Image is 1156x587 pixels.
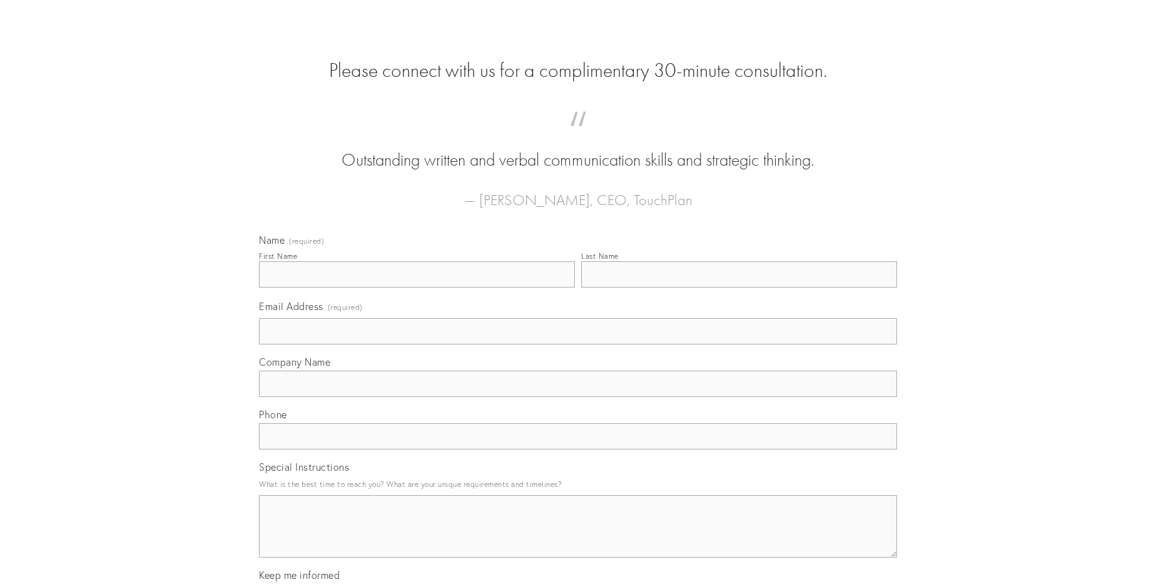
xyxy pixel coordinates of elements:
span: Special Instructions [259,461,349,473]
span: Name [259,234,285,246]
figcaption: — [PERSON_NAME], CEO, TouchPlan [279,173,877,213]
span: Company Name [259,356,330,368]
div: Last Name [581,251,619,261]
span: “ [279,124,877,148]
span: Phone [259,408,287,421]
span: Email Address [259,300,323,313]
p: What is the best time to reach you? What are your unique requirements and timelines? [259,476,897,493]
h2: Please connect with us for a complimentary 30-minute consultation. [259,59,897,83]
span: Keep me informed [259,569,340,581]
span: (required) [328,299,363,316]
span: (required) [289,238,324,245]
blockquote: Outstanding written and verbal communication skills and strategic thinking. [279,124,877,173]
div: First Name [259,251,297,261]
